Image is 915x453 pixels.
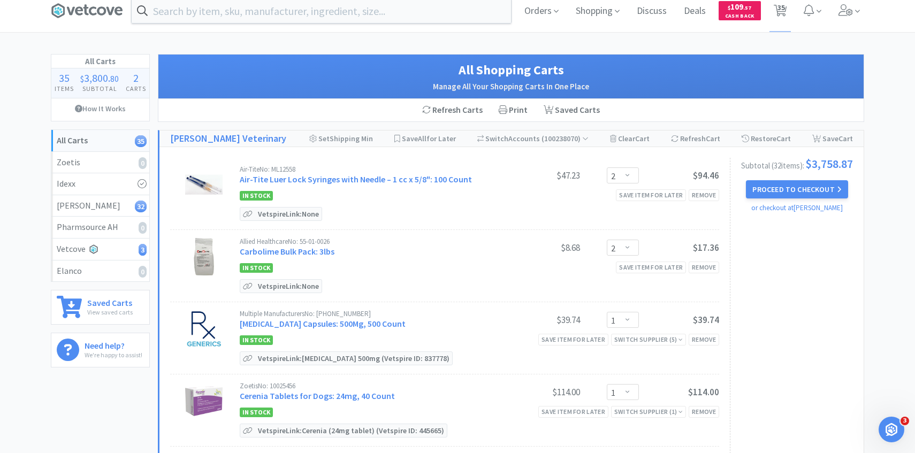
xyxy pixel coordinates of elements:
[85,350,142,360] p: We're happy to assist!
[185,310,223,348] img: 925c8b785d1c4b11ad207465144290fb_794325.jpeg
[51,98,149,119] a: How It Works
[185,238,223,275] img: 729463ab1df844d4b5314c1d2e76d8c6_67464.jpeg
[728,4,730,11] span: $
[635,134,650,143] span: Cart
[255,352,452,365] p: Vetspire Link: [MEDICAL_DATA] 500mg (Vetspire ID: 837778)
[255,424,447,437] p: Vetspire Link: Cerenia (24mg tablet) (Vetspire ID: 445665)
[240,390,395,401] a: Cerenia Tablets for Dogs: 24mg, 40 Count
[540,134,589,143] span: ( 100238070 )
[51,239,149,260] a: Vetcove3
[693,170,719,181] span: $94.46
[51,130,149,152] a: All Carts35
[838,134,853,143] span: Cart
[614,406,683,417] div: Switch Supplier ( 1 )
[879,417,904,442] iframe: Intercom live chat
[689,189,719,201] div: Remove
[536,99,608,121] a: Saved Carts
[51,217,149,239] a: Pharmsource AH0
[185,382,223,420] img: 947c342850a94e359b1f8ed24c23e2f8_574462.jpeg
[133,71,139,85] span: 2
[805,158,853,170] span: $3,758.87
[240,408,273,417] span: In Stock
[57,220,144,234] div: Pharmsource AH
[671,130,720,147] div: Refresh
[135,135,147,147] i: 35
[135,201,147,212] i: 32
[240,174,472,185] a: Air-Tite Luer Lock Syringes with Needle – 1 cc x 5/8": 100 Count
[418,134,426,143] span: All
[500,169,580,182] div: $47.23
[57,242,144,256] div: Vetcove
[491,99,536,121] div: Print
[485,134,508,143] span: Switch
[616,189,686,201] div: Save item for later
[139,157,147,169] i: 0
[255,280,322,293] p: Vetspire Link: None
[742,130,791,147] div: Restore
[240,246,334,257] a: Carbolime Bulk Pack: 3lbs
[746,180,848,198] button: Proceed to Checkout
[309,130,373,147] div: Shipping Min
[185,166,223,203] img: 7decc18c46c546089315adec51a1fe30_261992.jpeg
[51,173,149,195] a: Idexx
[500,386,580,398] div: $114.00
[743,4,751,11] span: . 57
[57,177,144,191] div: Idexx
[769,7,791,17] a: 35
[614,334,683,344] div: Switch Supplier ( 5 )
[57,135,88,145] strong: All Carts
[139,244,147,256] i: 3
[123,83,149,94] h4: Carts
[57,199,144,213] div: [PERSON_NAME]
[240,238,500,245] div: Allied Healthcare No: 55-01-0026
[80,73,84,84] span: $
[51,195,149,217] a: [PERSON_NAME]32
[139,222,147,234] i: 0
[84,71,108,85] span: 3,800
[751,203,843,212] a: or checkout at [PERSON_NAME]
[632,6,671,16] a: Discuss
[500,313,580,326] div: $39.74
[693,314,719,326] span: $39.74
[477,130,589,147] div: Accounts
[538,334,608,345] div: Save item for later
[725,13,754,20] span: Cash Back
[318,134,330,143] span: Set
[776,134,791,143] span: Cart
[240,318,406,329] a: [MEDICAL_DATA] Capsules: 500Mg, 500 Count
[500,241,580,254] div: $8.68
[688,386,719,398] span: $114.00
[170,131,286,147] a: [PERSON_NAME] Veterinary
[87,307,133,317] p: View saved carts
[901,417,909,425] span: 3
[57,264,144,278] div: Elanco
[169,80,853,93] h2: Manage All Your Shopping Carts In One Place
[51,83,77,94] h4: Items
[812,130,853,147] div: Save
[741,158,853,170] div: Subtotal ( 32 item s ):
[402,134,456,143] span: Save for Later
[693,242,719,254] span: $17.36
[240,191,273,201] span: In Stock
[689,406,719,417] div: Remove
[87,296,133,307] h6: Saved Carts
[538,406,608,417] div: Save item for later
[689,334,719,345] div: Remove
[51,55,149,68] h1: All Carts
[728,2,751,12] span: 109
[689,262,719,273] div: Remove
[85,339,142,350] h6: Need help?
[51,290,150,325] a: Saved CartsView saved carts
[51,152,149,174] a: Zoetis0
[110,73,119,84] span: 80
[616,262,686,273] div: Save item for later
[51,260,149,282] a: Elanco0
[240,335,273,345] span: In Stock
[77,73,122,83] div: .
[706,134,720,143] span: Cart
[240,382,500,389] div: Zoetis No: 10025456
[240,166,500,173] div: Air-Tite No: ML12558
[77,83,122,94] h4: Subtotal
[59,71,70,85] span: 35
